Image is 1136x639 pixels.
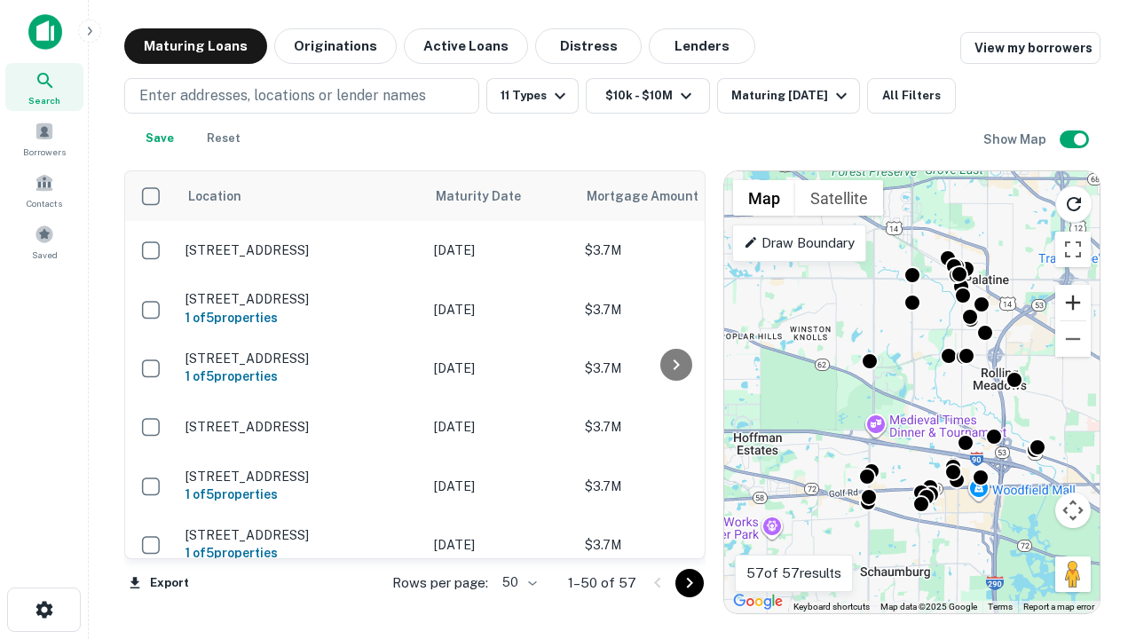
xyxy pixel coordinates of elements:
button: Export [124,570,193,596]
span: Borrowers [23,145,66,159]
span: Saved [32,248,58,262]
p: [DATE] [434,535,567,555]
button: All Filters [867,78,956,114]
p: [STREET_ADDRESS] [185,469,416,485]
p: [STREET_ADDRESS] [185,242,416,258]
p: [DATE] [434,241,567,260]
img: capitalize-icon.png [28,14,62,50]
button: Maturing Loans [124,28,267,64]
button: Show street map [733,180,795,216]
p: Rows per page: [392,572,488,594]
th: Location [177,171,425,221]
a: Terms (opens in new tab) [988,602,1013,611]
p: $3.7M [585,535,762,555]
button: Reload search area [1055,185,1093,223]
span: Search [28,93,60,107]
div: 50 [495,570,540,596]
a: View my borrowers [960,32,1100,64]
p: [STREET_ADDRESS] [185,527,416,543]
p: [DATE] [434,477,567,496]
a: Open this area in Google Maps (opens a new window) [729,590,787,613]
th: Mortgage Amount [576,171,771,221]
button: Distress [535,28,642,64]
span: Map data ©2025 Google [880,602,977,611]
button: Keyboard shortcuts [793,601,870,613]
button: $10k - $10M [586,78,710,114]
p: $3.7M [585,359,762,378]
button: 11 Types [486,78,579,114]
p: Draw Boundary [744,233,855,254]
h6: Show Map [983,130,1049,149]
span: Maturity Date [436,185,544,207]
img: Google [729,590,787,613]
button: Save your search to get updates of matches that match your search criteria. [131,121,188,156]
h6: 1 of 5 properties [185,367,416,386]
p: [STREET_ADDRESS] [185,291,416,307]
button: Map camera controls [1055,493,1091,528]
button: Enter addresses, locations or lender names [124,78,479,114]
a: Search [5,63,83,111]
button: Go to next page [675,569,704,597]
button: Reset [195,121,252,156]
p: $3.7M [585,477,762,496]
p: $3.7M [585,417,762,437]
div: Maturing [DATE] [731,85,852,106]
p: 1–50 of 57 [568,572,636,594]
h6: 1 of 5 properties [185,485,416,504]
p: [DATE] [434,300,567,319]
iframe: Chat Widget [1047,497,1136,582]
button: Show satellite imagery [795,180,883,216]
a: Report a map error [1023,602,1094,611]
button: Originations [274,28,397,64]
div: 0 0 [724,171,1100,613]
p: [STREET_ADDRESS] [185,351,416,367]
a: Saved [5,217,83,265]
button: Active Loans [404,28,528,64]
p: 57 of 57 results [746,563,841,584]
button: Maturing [DATE] [717,78,860,114]
p: [STREET_ADDRESS] [185,419,416,435]
th: Maturity Date [425,171,576,221]
p: $3.7M [585,241,762,260]
span: Mortgage Amount [587,185,722,207]
button: Zoom out [1055,321,1091,357]
p: [DATE] [434,359,567,378]
h6: 1 of 5 properties [185,308,416,327]
button: Toggle fullscreen view [1055,232,1091,267]
a: Contacts [5,166,83,214]
a: Borrowers [5,114,83,162]
button: Lenders [649,28,755,64]
span: Location [187,185,241,207]
p: [DATE] [434,417,567,437]
p: Enter addresses, locations or lender names [139,85,426,106]
p: $3.7M [585,300,762,319]
button: Zoom in [1055,285,1091,320]
h6: 1 of 5 properties [185,543,416,563]
span: Contacts [27,196,62,210]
